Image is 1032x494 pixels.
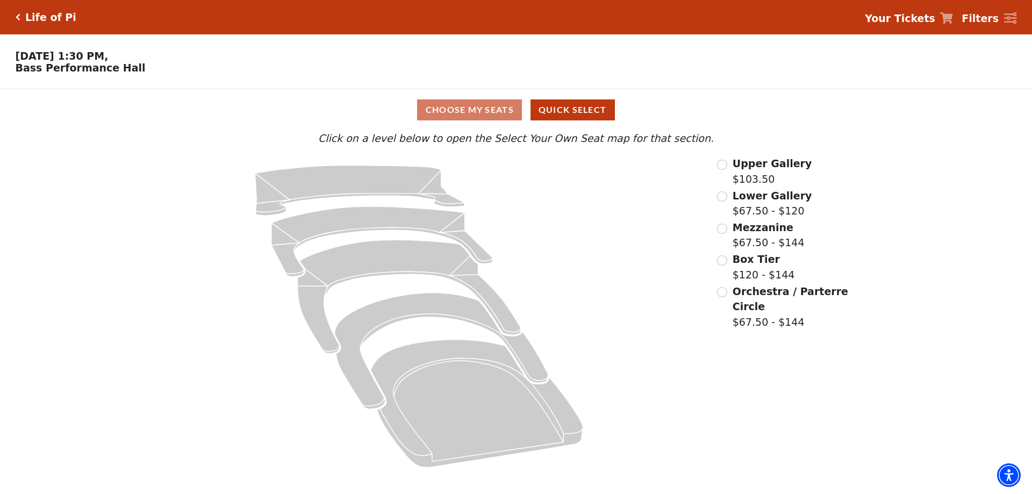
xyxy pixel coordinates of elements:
[255,166,465,216] path: Upper Gallery - Seats Available: 163
[733,285,848,313] span: Orchestra / Parterre Circle
[717,287,727,297] input: Orchestra / Parterre Circle$67.50 - $144
[733,252,795,282] label: $120 - $144
[962,11,1016,26] a: Filters
[25,11,76,24] h5: Life of Pi
[371,340,583,468] path: Orchestra / Parterre Circle - Seats Available: 29
[733,156,812,187] label: $103.50
[137,131,895,146] p: Click on a level below to open the Select Your Own Seat map for that section.
[733,190,812,202] span: Lower Gallery
[733,221,793,233] span: Mezzanine
[717,255,727,266] input: Box Tier$120 - $144
[717,191,727,202] input: Lower Gallery$67.50 - $120
[733,188,812,219] label: $67.50 - $120
[865,12,935,24] strong: Your Tickets
[733,220,805,250] label: $67.50 - $144
[733,284,850,330] label: $67.50 - $144
[962,12,999,24] strong: Filters
[865,11,953,26] a: Your Tickets
[997,463,1021,487] div: Accessibility Menu
[271,206,493,277] path: Lower Gallery - Seats Available: 60
[717,224,727,234] input: Mezzanine$67.50 - $144
[733,157,812,169] span: Upper Gallery
[717,160,727,170] input: Upper Gallery$103.50
[531,99,615,120] button: Quick Select
[16,13,20,21] a: Click here to go back to filters
[733,253,780,265] span: Box Tier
